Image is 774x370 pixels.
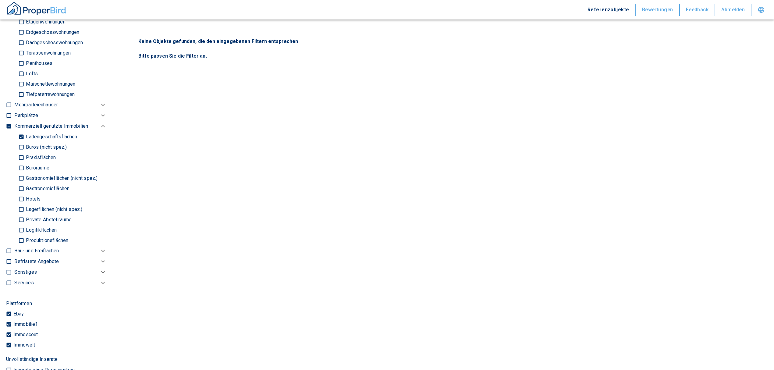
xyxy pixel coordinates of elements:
[14,100,107,110] div: Mehrparteienhäuser
[14,112,38,119] p: Parkplätze
[24,238,68,243] p: Produktionsflächen
[12,343,35,347] p: Immowelt
[24,186,69,191] p: Gastronomieflächen
[24,165,49,170] p: Büroräume
[138,38,748,60] p: Keine Objekte gefunden, die den eingegebenen Filtern entsprechen. Bitte passen Sie die Filter an.
[24,207,82,212] p: Lagerflächen (nicht spez.)
[14,267,107,278] div: Sonstiges
[12,322,38,327] p: Immobilie1
[6,300,32,307] p: Plattformen
[12,332,38,337] p: Immoscout
[14,278,107,288] div: Services
[24,145,67,150] p: Büros (nicht spez.)
[14,121,107,132] div: Kommerziell genutzte Immobilien
[24,134,77,139] p: Ladengeschäftsflächen
[24,71,38,76] p: Lofts
[6,1,67,16] img: ProperBird Logo and Home Button
[24,228,57,233] p: Logitikflächen
[24,40,83,45] p: Dachgeschosswohnungen
[680,4,715,16] button: Feedback
[24,51,71,55] p: Terassenwohnungen
[24,155,56,160] p: Praxisflächen
[14,256,107,267] div: Befristete Angebote
[24,92,75,97] p: Tiefpaterrewohnungen
[6,1,67,19] button: ProperBird Logo and Home Button
[24,82,75,87] p: Maisonettewohnungen
[24,30,79,35] p: Erdgeschosswohnungen
[14,246,107,256] div: Bau- und Freiflächen
[14,101,58,109] p: Mehrparteienhäuser
[24,197,41,201] p: Hotels
[24,176,98,181] p: Gastronomieflächen (nicht spez.)
[12,311,24,316] p: Ebay
[581,4,636,16] button: Referenzobjekte
[14,258,59,265] p: Befristete Angebote
[24,20,65,24] p: Etagenwohnungen
[6,356,58,363] p: Unvollständige Inserate
[14,110,107,121] div: Parkplätze
[14,269,37,276] p: Sonstiges
[715,4,751,16] button: Abmelden
[636,4,680,16] button: Bewertungen
[14,247,59,254] p: Bau- und Freiflächen
[14,279,34,286] p: Services
[14,123,88,130] p: Kommerziell genutzte Immobilien
[24,217,72,222] p: Private Abstellräume
[24,61,52,66] p: Penthouses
